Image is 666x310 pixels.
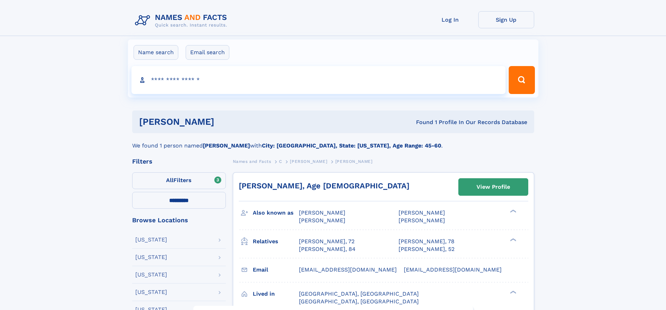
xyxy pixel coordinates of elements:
[509,66,535,94] button: Search Button
[132,11,233,30] img: Logo Names and Facts
[253,236,299,247] h3: Relatives
[132,172,226,189] label: Filters
[139,117,315,126] h1: [PERSON_NAME]
[262,142,441,149] b: City: [GEOGRAPHIC_DATA], State: [US_STATE], Age Range: 45-60
[399,217,445,224] span: [PERSON_NAME]
[508,290,517,294] div: ❯
[131,66,506,94] input: search input
[399,209,445,216] span: [PERSON_NAME]
[132,158,226,165] div: Filters
[132,133,534,150] div: We found 1 person named with .
[299,266,397,273] span: [EMAIL_ADDRESS][DOMAIN_NAME]
[166,177,173,183] span: All
[239,181,409,190] a: [PERSON_NAME], Age [DEMOGRAPHIC_DATA]
[134,45,178,60] label: Name search
[135,237,167,243] div: [US_STATE]
[477,179,510,195] div: View Profile
[299,245,356,253] a: [PERSON_NAME], 84
[299,290,419,297] span: [GEOGRAPHIC_DATA], [GEOGRAPHIC_DATA]
[399,245,454,253] a: [PERSON_NAME], 52
[299,217,345,224] span: [PERSON_NAME]
[203,142,250,149] b: [PERSON_NAME]
[253,288,299,300] h3: Lived in
[399,238,454,245] a: [PERSON_NAME], 78
[299,209,345,216] span: [PERSON_NAME]
[135,289,167,295] div: [US_STATE]
[253,264,299,276] h3: Email
[478,11,534,28] a: Sign Up
[315,118,527,126] div: Found 1 Profile In Our Records Database
[335,159,373,164] span: [PERSON_NAME]
[404,266,502,273] span: [EMAIL_ADDRESS][DOMAIN_NAME]
[253,207,299,219] h3: Also known as
[233,157,271,166] a: Names and Facts
[279,159,282,164] span: C
[135,272,167,277] div: [US_STATE]
[279,157,282,166] a: C
[290,159,327,164] span: [PERSON_NAME]
[459,179,528,195] a: View Profile
[132,217,226,223] div: Browse Locations
[422,11,478,28] a: Log In
[290,157,327,166] a: [PERSON_NAME]
[508,237,517,242] div: ❯
[299,298,419,305] span: [GEOGRAPHIC_DATA], [GEOGRAPHIC_DATA]
[508,209,517,214] div: ❯
[135,254,167,260] div: [US_STATE]
[299,238,355,245] a: [PERSON_NAME], 72
[186,45,229,60] label: Email search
